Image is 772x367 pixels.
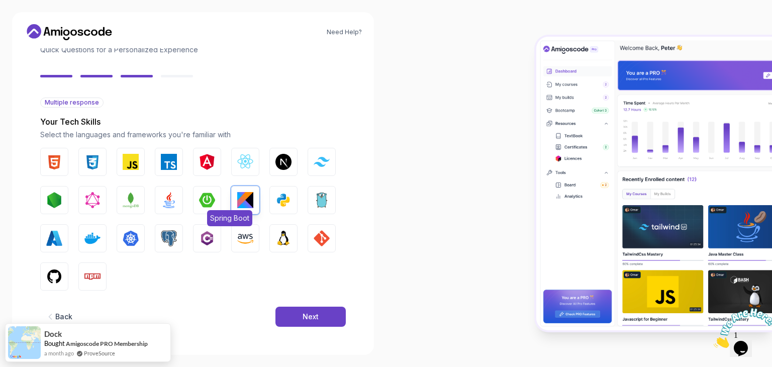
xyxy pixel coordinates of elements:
button: Next.js [269,148,298,176]
img: PostgreSQL [161,230,177,246]
span: Multiple response [45,99,99,107]
button: React.js [231,148,259,176]
p: Select the languages and frameworks you're familiar with [40,130,346,140]
img: React.js [237,154,253,170]
span: Spring Boot [207,210,252,226]
img: Next.js [275,154,292,170]
button: Java [155,186,183,214]
img: Amigoscode Dashboard [536,37,772,330]
div: Next [303,312,319,322]
button: MongoDB [117,186,145,214]
button: PostgreSQL [155,224,183,252]
img: JavaScript [123,154,139,170]
button: Back [40,307,77,327]
img: Tailwind CSS [314,157,330,166]
img: Npm [84,268,101,285]
img: C# [199,230,215,246]
button: GIT [308,224,336,252]
img: Angular [199,154,215,170]
img: provesource social proof notification image [8,326,41,359]
img: Java [161,192,177,208]
button: Npm [78,262,107,291]
img: Docker [84,230,101,246]
img: CSS [84,154,101,170]
img: AWS [237,230,253,246]
button: JavaScript [117,148,145,176]
span: Dock [44,330,62,338]
button: Python [269,186,298,214]
img: Azure [46,230,62,246]
img: Linux [275,230,292,246]
button: Kotlin [231,186,259,214]
p: Quick Questions for a Personalized Experience [40,45,346,55]
img: Python [275,192,292,208]
button: Next [275,307,346,327]
button: Docker [78,224,107,252]
button: Azure [40,224,68,252]
button: Spring BootSpring Boot [193,186,221,214]
img: Kubernetes [123,230,139,246]
iframe: chat widget [710,304,772,352]
img: GIT [314,230,330,246]
a: ProveSource [84,349,115,357]
button: Angular [193,148,221,176]
a: Amigoscode PRO Membership [66,340,148,347]
img: Chat attention grabber [4,4,66,44]
button: TypeScript [155,148,183,176]
button: C# [193,224,221,252]
img: Kotlin [237,192,253,208]
img: Node.js [46,192,62,208]
img: MongoDB [123,192,139,208]
button: HTML [40,148,68,176]
button: Node.js [40,186,68,214]
img: TypeScript [161,154,177,170]
span: Bought [44,339,65,347]
img: HTML [46,154,62,170]
img: GraphQL [84,192,101,208]
a: Home link [24,24,115,40]
img: GitHub [46,268,62,285]
button: Go [308,186,336,214]
button: Tailwind CSS [308,148,336,176]
div: Back [55,312,72,322]
button: Kubernetes [117,224,145,252]
button: AWS [231,224,259,252]
img: Go [314,192,330,208]
a: Need Help? [327,28,362,36]
p: Your Tech Skills [40,116,346,128]
img: Spring Boot [199,192,215,208]
button: CSS [78,148,107,176]
button: GraphQL [78,186,107,214]
button: GitHub [40,262,68,291]
span: 1 [4,4,8,13]
span: a month ago [44,349,74,357]
button: Linux [269,224,298,252]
